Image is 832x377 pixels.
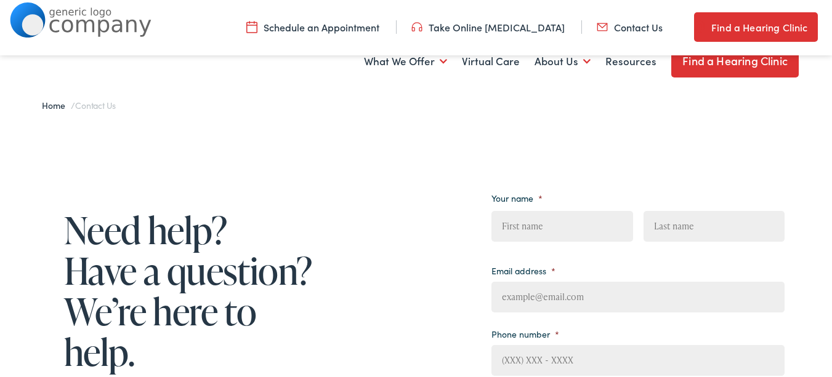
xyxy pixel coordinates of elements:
[246,20,379,34] a: Schedule an Appointment
[364,39,447,84] a: What We Offer
[42,99,116,111] span: /
[64,210,317,372] h1: Need help? Have a question? We’re here to help.
[75,99,116,111] span: Contact Us
[491,328,559,339] label: Phone number
[694,12,817,42] a: Find a Hearing Clinic
[597,20,608,34] img: utility icon
[491,282,785,312] input: example@email.com
[694,20,705,34] img: utility icon
[535,39,591,84] a: About Us
[605,39,656,84] a: Resources
[671,44,799,77] a: Find a Hearing Clinic
[491,211,632,242] input: First name
[491,192,543,204] label: Your name
[644,211,785,242] input: Last name
[491,345,785,376] input: (XXX) XXX - XXXX
[42,99,71,111] a: Home
[462,39,520,84] a: Virtual Care
[491,265,555,276] label: Email address
[597,20,663,34] a: Contact Us
[246,20,257,34] img: utility icon
[411,20,565,34] a: Take Online [MEDICAL_DATA]
[411,20,422,34] img: utility icon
